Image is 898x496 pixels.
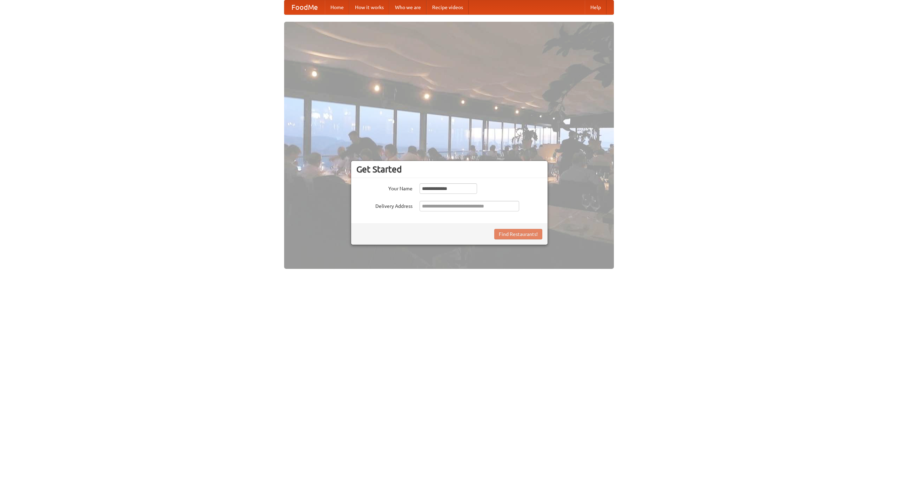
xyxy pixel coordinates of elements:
h3: Get Started [356,164,542,175]
a: FoodMe [284,0,325,14]
label: Delivery Address [356,201,413,210]
button: Find Restaurants! [494,229,542,239]
a: Home [325,0,349,14]
a: Help [585,0,607,14]
a: Who we are [389,0,427,14]
label: Your Name [356,183,413,192]
a: Recipe videos [427,0,469,14]
a: How it works [349,0,389,14]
